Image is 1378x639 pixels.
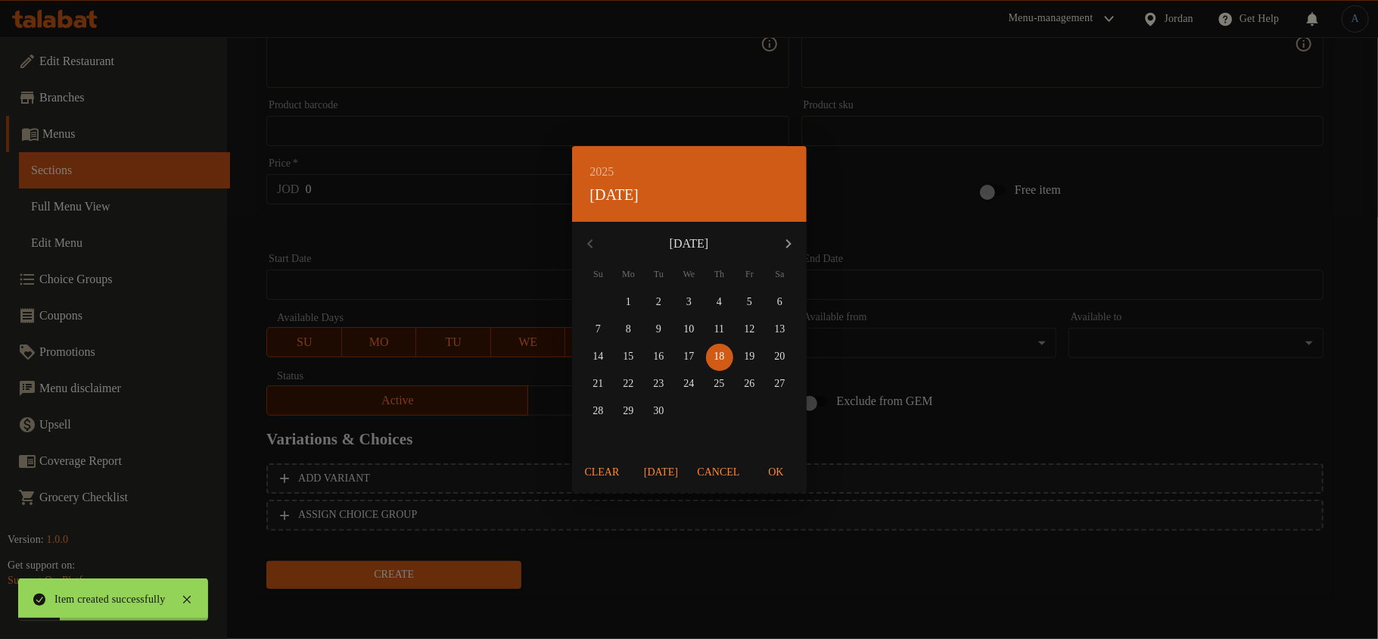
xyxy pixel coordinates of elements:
[585,344,612,371] button: 14
[676,344,703,371] button: 17
[767,316,794,344] button: 13
[692,459,746,487] button: Cancel
[645,344,673,371] button: 16
[775,320,785,339] p: 13
[767,289,794,316] button: 6
[745,348,755,366] p: 19
[706,267,733,281] span: Th
[706,289,733,316] button: 4
[626,320,631,339] p: 8
[578,459,627,487] button: Clear
[593,375,604,394] p: 21
[684,320,695,339] p: 10
[637,459,686,487] button: [DATE]
[615,398,642,425] button: 29
[717,293,722,312] p: 4
[736,289,764,316] button: 5
[615,267,642,281] span: Mo
[626,293,631,312] p: 1
[706,316,733,344] button: 11
[608,235,770,253] p: [DATE]
[775,348,785,366] p: 20
[767,371,794,398] button: 27
[714,375,725,394] p: 25
[686,293,692,312] p: 3
[593,348,604,366] p: 14
[684,375,695,394] p: 24
[596,320,601,339] p: 7
[706,371,733,398] button: 25
[645,267,673,281] span: Tu
[698,463,740,482] span: Cancel
[615,289,642,316] button: 1
[752,459,801,487] button: OK
[736,344,764,371] button: 19
[767,344,794,371] button: 20
[736,371,764,398] button: 26
[706,344,733,371] button: 18
[745,375,755,394] p: 26
[775,375,785,394] p: 27
[624,375,634,394] p: 22
[615,344,642,371] button: 15
[645,371,673,398] button: 23
[615,316,642,344] button: 8
[645,316,673,344] button: 9
[643,463,680,482] span: [DATE]
[645,398,673,425] button: 30
[676,371,703,398] button: 24
[585,316,612,344] button: 7
[584,463,621,482] span: Clear
[745,320,755,339] p: 12
[615,371,642,398] button: 22
[747,293,752,312] p: 5
[714,320,724,339] p: 11
[654,402,664,421] p: 30
[736,316,764,344] button: 12
[590,161,614,182] button: 2025
[585,267,612,281] span: Su
[593,402,604,421] p: 28
[54,591,166,608] div: Item created successfully
[676,289,703,316] button: 3
[767,267,794,281] span: Sa
[656,320,661,339] p: 9
[684,348,695,366] p: 17
[585,371,612,398] button: 21
[758,463,795,482] span: OK
[736,267,764,281] span: Fr
[624,402,634,421] p: 29
[676,316,703,344] button: 10
[654,375,664,394] p: 23
[590,182,639,207] button: [DATE]
[645,289,673,316] button: 2
[656,293,661,312] p: 2
[676,267,703,281] span: We
[654,348,664,366] p: 16
[624,348,634,366] p: 15
[714,348,725,366] p: 18
[777,293,782,312] p: 6
[585,398,612,425] button: 28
